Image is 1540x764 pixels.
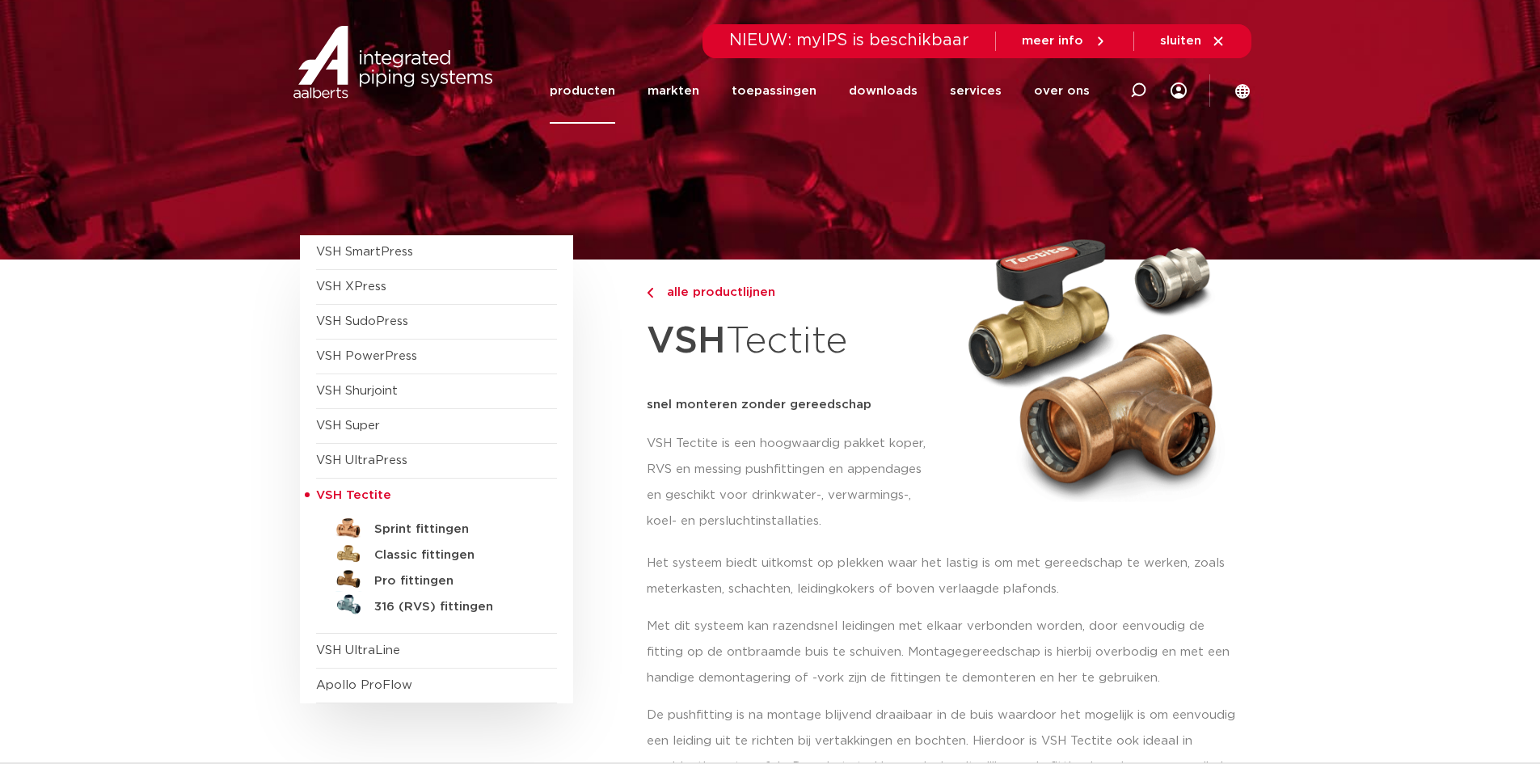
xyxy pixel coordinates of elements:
p: Het systeem biedt uitkomst op plekken waar het lastig is om met gereedschap te werken, zoals mete... [647,551,1241,602]
h5: Classic fittingen [374,548,534,563]
nav: Menu [550,58,1090,124]
span: VSH Tectite [316,489,391,501]
a: meer info [1022,34,1108,49]
a: VSH XPress [316,281,386,293]
span: NIEUW: myIPS is beschikbaar [729,32,969,49]
a: toepassingen [732,58,816,124]
span: alle productlijnen [657,286,775,298]
a: Classic fittingen [316,539,557,565]
a: downloads [849,58,918,124]
span: sluiten [1160,35,1201,47]
p: VSH Tectite is een hoogwaardig pakket koper, RVS en messing pushfittingen en appendages en geschi... [647,431,939,534]
strong: snel monteren zonder gereedschap [647,399,871,411]
p: Met dit systeem kan razendsnel leidingen met elkaar verbonden worden, door eenvoudig de fitting o... [647,614,1241,691]
a: services [950,58,1002,124]
a: VSH Shurjoint [316,385,398,397]
a: alle productlijnen [647,283,939,302]
h5: Sprint fittingen [374,522,534,537]
a: VSH UltraPress [316,454,407,466]
a: VSH SudoPress [316,315,408,327]
a: sluiten [1160,34,1226,49]
img: chevron-right.svg [647,288,653,298]
a: VSH UltraLine [316,644,400,656]
a: markten [648,58,699,124]
div: my IPS [1171,58,1187,124]
a: Apollo ProFlow [316,679,412,691]
a: VSH SmartPress [316,246,413,258]
a: VSH PowerPress [316,350,417,362]
h5: Pro fittingen [374,574,534,589]
h5: 316 (RVS) fittingen [374,600,534,614]
a: over ons [1034,58,1090,124]
a: producten [550,58,615,124]
a: 316 (RVS) fittingen [316,591,557,617]
span: meer info [1022,35,1083,47]
a: Pro fittingen [316,565,557,591]
a: VSH Super [316,420,380,432]
strong: VSH [647,323,726,360]
a: Sprint fittingen [316,513,557,539]
h1: Tectite [647,310,939,373]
